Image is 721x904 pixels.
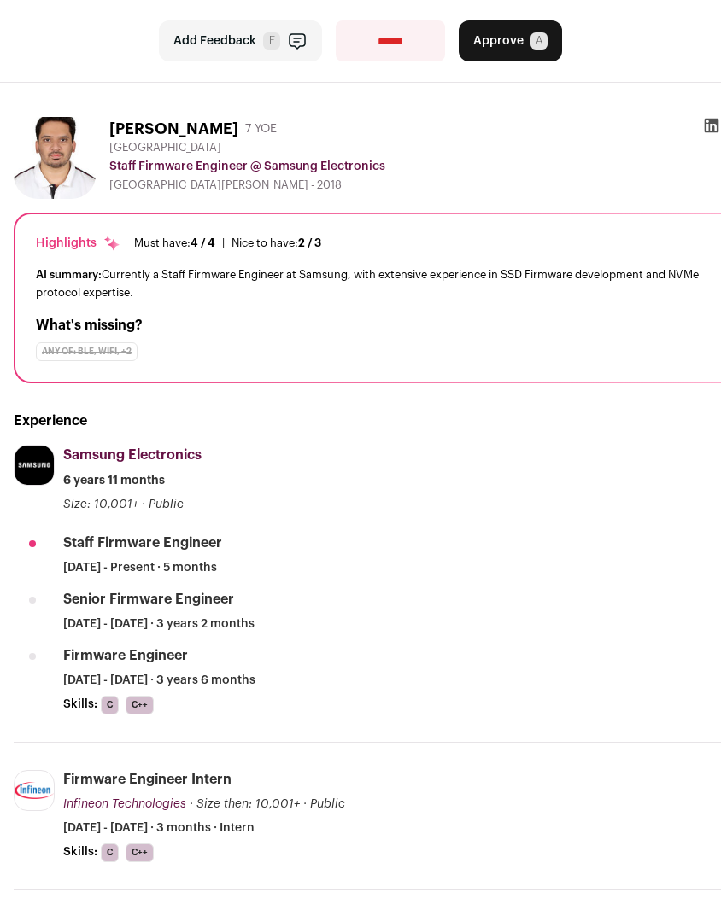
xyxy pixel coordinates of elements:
[63,646,188,665] div: Firmware Engineer
[63,590,234,609] div: Senior Firmware Engineer
[63,696,97,713] span: Skills:
[191,237,215,248] span: 4 / 4
[63,770,232,789] div: Firmware Engineer Intern
[15,446,54,485] img: 499dbbd50fd923c0b99c1bbc6c195aa392c0e814d37448316d3e3431ff7fd7c0.jpg
[63,448,202,462] span: Samsung Electronics
[263,32,280,50] span: F
[303,796,307,813] span: ·
[36,269,102,280] span: AI summary:
[245,120,277,137] div: 7 YOE
[63,534,222,552] div: Staff Firmware Engineer
[134,236,321,250] ul: |
[63,472,165,489] span: 6 years 11 months
[63,615,255,633] span: [DATE] - [DATE] · 3 years 2 months
[14,117,96,199] img: cdb4a58f97652f0e5a6fa7227ab18fdf949b152496486a4177954d67a7eb6815
[310,798,345,810] span: Public
[530,32,548,50] span: A
[232,236,321,250] div: Nice to have:
[101,843,119,862] li: C
[63,672,255,689] span: [DATE] - [DATE] · 3 years 6 months
[36,342,138,361] div: Any of: BLE, WiFi, +2
[298,237,321,248] span: 2 / 3
[63,798,186,810] span: Infineon Technologies
[190,798,300,810] span: · Size then: 10,001+
[109,117,238,141] h1: [PERSON_NAME]
[63,559,217,576] span: [DATE] - Present · 5 months
[142,496,145,513] span: ·
[15,782,54,799] img: 65ccfb947b6e96e80edc4f60f739e3caf71fdba7b13d871227bdfcff81dec960.png
[473,32,524,50] span: Approve
[126,843,154,862] li: C++
[101,696,119,714] li: C
[63,499,138,510] span: Size: 10,001+
[63,843,97,860] span: Skills:
[173,32,256,50] span: Add Feedback
[109,141,221,155] span: [GEOGRAPHIC_DATA]
[63,819,255,837] span: [DATE] - [DATE] · 3 months · Intern
[134,236,215,250] div: Must have:
[126,696,154,714] li: C++
[459,20,562,61] button: Approve A
[159,20,322,61] button: Add Feedback F
[36,235,120,252] div: Highlights
[149,499,184,510] span: Public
